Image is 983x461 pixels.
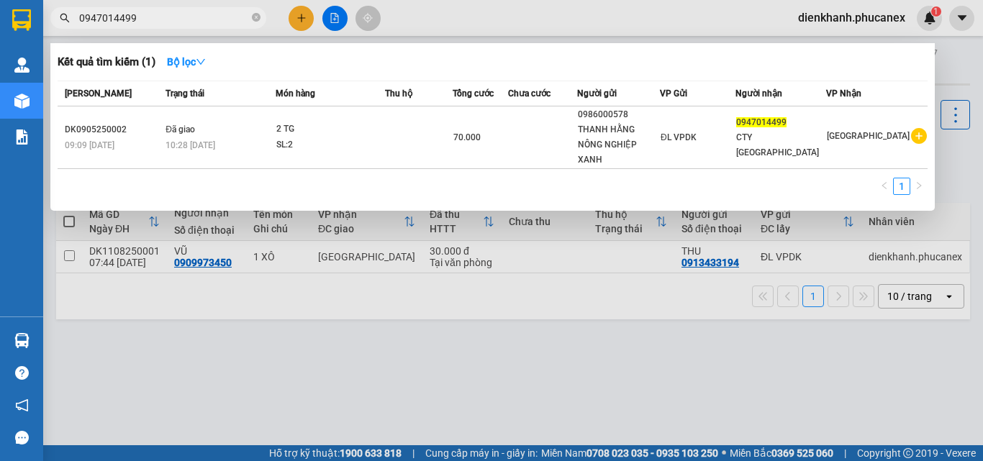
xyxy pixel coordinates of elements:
img: solution-icon [14,129,30,145]
div: 0986000578 [578,107,659,122]
strong: Bộ lọc [167,56,206,68]
li: 1 [893,178,910,195]
span: 70.000 [453,132,481,142]
span: search [60,13,70,23]
span: 0947014499 [736,117,787,127]
span: down [196,57,206,67]
span: close-circle [252,13,261,22]
div: DK0905250002 [65,122,161,137]
button: left [876,178,893,195]
img: logo-vxr [12,9,31,31]
span: Thu hộ [385,88,412,99]
span: [GEOGRAPHIC_DATA] [827,131,910,141]
div: SL: 2 [276,137,384,153]
img: warehouse-icon [14,58,30,73]
span: question-circle [15,366,29,380]
span: Món hàng [276,88,315,99]
div: CTY [GEOGRAPHIC_DATA] [736,130,826,160]
span: right [915,181,923,190]
input: Tìm tên, số ĐT hoặc mã đơn [79,10,249,26]
span: message [15,431,29,444]
div: 2 TG [276,122,384,137]
img: warehouse-icon [14,333,30,348]
button: Bộ lọcdown [155,50,217,73]
h3: Kết quả tìm kiếm ( 1 ) [58,55,155,70]
span: notification [15,398,29,412]
span: Tổng cước [453,88,494,99]
span: Đã giao [166,124,195,134]
span: ĐL VPDK [661,132,697,142]
span: 09:09 [DATE] [65,140,114,150]
span: plus-circle [911,128,927,144]
span: VP Gửi [660,88,687,99]
button: right [910,178,928,195]
span: left [880,181,889,190]
span: VP Nhận [826,88,861,99]
div: THANH HẰNG NÔNG NGHIỆP XANH [578,122,659,168]
li: Previous Page [876,178,893,195]
span: Người nhận [735,88,782,99]
span: [PERSON_NAME] [65,88,132,99]
span: Chưa cước [508,88,551,99]
span: 10:28 [DATE] [166,140,215,150]
span: Người gửi [577,88,617,99]
span: close-circle [252,12,261,25]
a: 1 [894,178,910,194]
li: Next Page [910,178,928,195]
span: Trạng thái [166,88,204,99]
img: warehouse-icon [14,93,30,109]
